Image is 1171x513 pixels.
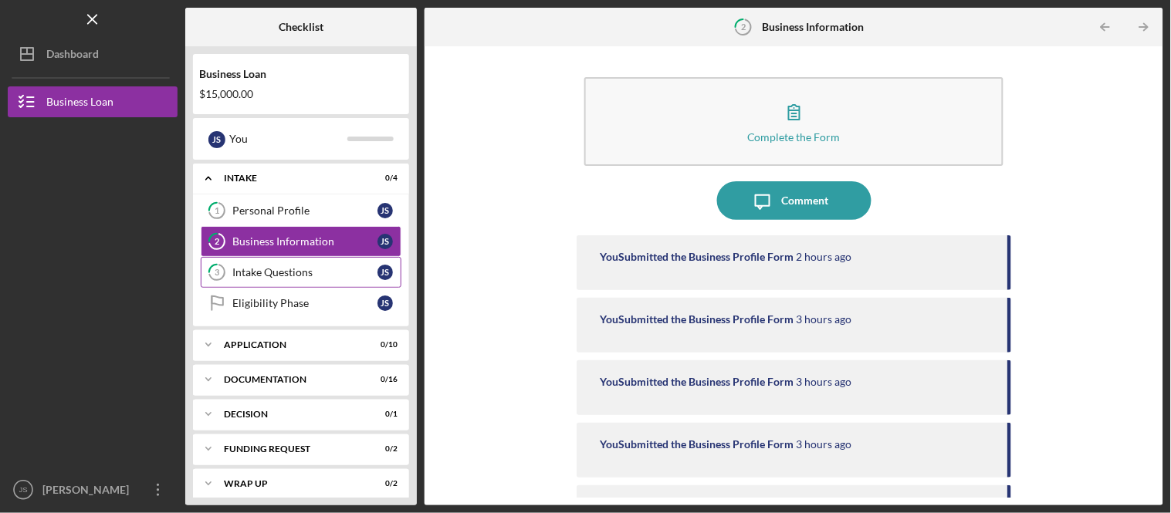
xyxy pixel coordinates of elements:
div: You Submitted the Business Profile Form [600,251,794,263]
button: Dashboard [8,39,178,69]
div: Personal Profile [232,204,377,217]
tspan: 3 [215,268,219,278]
button: Business Loan [8,86,178,117]
b: Business Information [763,21,865,33]
button: Comment [717,181,871,220]
div: J S [377,265,393,280]
div: 0 / 1 [370,410,398,419]
a: 2Business InformationJS [201,226,401,257]
a: 1Personal ProfileJS [201,195,401,226]
tspan: 2 [215,237,219,247]
div: Intake [224,174,359,183]
div: You Submitted the Business Profile Form [600,438,794,451]
a: 3Intake QuestionsJS [201,257,401,288]
div: You Submitted the Business Profile Form [600,376,794,388]
div: You [229,126,347,152]
time: 2025-09-24 20:49 [796,313,851,326]
div: [PERSON_NAME] [39,474,139,509]
div: J S [377,295,393,311]
div: J S [208,131,225,148]
div: 0 / 2 [370,444,398,454]
div: Application [224,340,359,349]
div: Comment [782,181,829,220]
time: 2025-09-24 20:39 [796,438,851,451]
div: Business Loan [46,86,113,121]
div: Decision [224,410,359,419]
div: 0 / 10 [370,340,398,349]
button: Complete the Form [584,77,1003,166]
time: 2025-09-24 20:44 [796,376,851,388]
div: J S [377,203,393,218]
time: 2025-09-24 21:05 [796,251,851,263]
div: 0 / 4 [370,174,398,183]
b: Checklist [279,21,323,33]
div: Business Information [232,235,377,248]
button: JS[PERSON_NAME] [8,474,178,505]
tspan: 2 [741,22,746,32]
div: 0 / 2 [370,479,398,488]
div: You Submitted the Business Profile Form [600,313,794,326]
div: Eligibility Phase [232,297,377,309]
text: JS [19,486,27,494]
tspan: 1 [215,206,219,216]
div: Documentation [224,375,359,384]
div: Dashboard [46,39,99,73]
div: $15,000.00 [199,88,403,100]
div: Wrap up [224,479,359,488]
div: Funding Request [224,444,359,454]
div: Complete the Form [747,131,841,143]
a: Eligibility PhaseJS [201,288,401,319]
div: J S [377,234,393,249]
div: Intake Questions [232,266,377,278]
div: 0 / 16 [370,375,398,384]
div: Business Loan [199,68,403,80]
